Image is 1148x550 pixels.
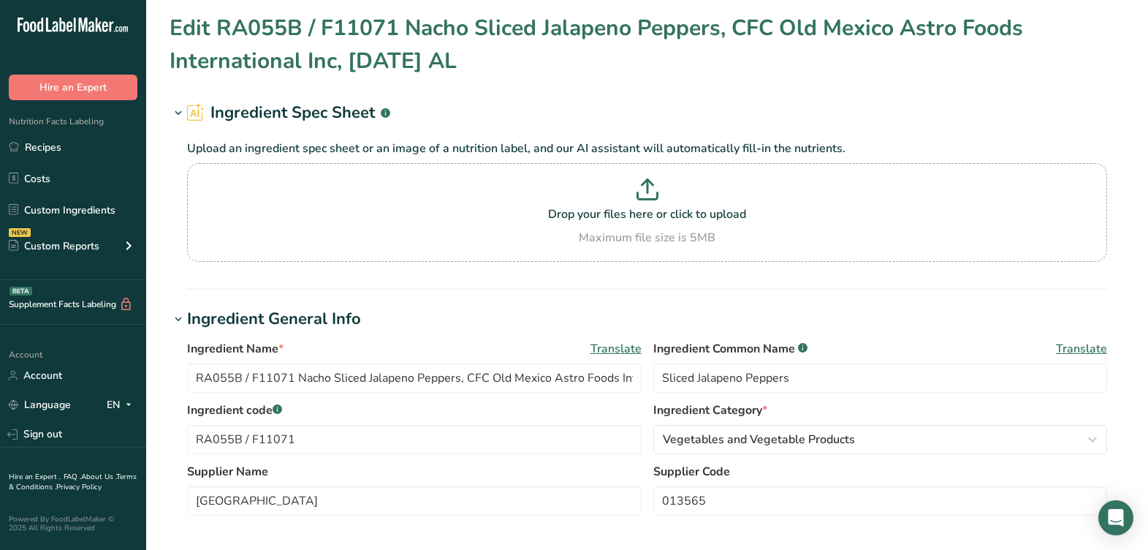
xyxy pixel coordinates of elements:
[191,206,1103,223] p: Drop your files here or click to upload
[191,229,1103,246] div: Maximum file size is 5MB
[9,287,32,295] div: BETA
[1098,500,1133,535] div: Open Intercom Messenger
[107,396,137,414] div: EN
[9,472,137,492] a: Terms & Conditions .
[663,431,855,448] span: Vegetables and Vegetable Products
[64,472,81,482] a: FAQ .
[9,392,71,418] a: Language
[9,75,137,100] button: Hire an Expert
[653,363,1108,393] input: Type an alternate ingredient name if you have
[187,101,390,125] h2: Ingredient Spec Sheet
[187,363,642,393] input: Type your ingredient name here
[187,307,361,331] div: Ingredient General Info
[653,425,1108,454] button: Vegetables and Vegetable Products
[653,402,1108,419] label: Ingredient Category
[653,340,807,358] span: Ingredient Common Name
[9,515,137,532] div: Powered By FoodLabelMaker © 2025 All Rights Reserved
[653,463,1108,481] label: Supplier Code
[187,340,284,358] span: Ingredient Name
[187,486,642,516] input: Type your supplier name here
[56,482,102,492] a: Privacy Policy
[9,472,61,482] a: Hire an Expert .
[653,486,1108,516] input: Type your supplier code here
[9,238,99,254] div: Custom Reports
[187,140,1107,157] p: Upload an ingredient spec sheet or an image of a nutrition label, and our AI assistant will autom...
[187,402,642,419] label: Ingredient code
[1056,340,1107,358] span: Translate
[187,463,642,481] label: Supplier Name
[187,425,642,454] input: Type your ingredient code here
[170,12,1125,78] h1: Edit RA055B / F11071 Nacho Sliced Jalapeno Peppers, CFC Old Mexico Astro Foods International Inc,...
[9,228,31,237] div: NEW
[81,472,116,482] a: About Us .
[590,340,642,358] span: Translate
